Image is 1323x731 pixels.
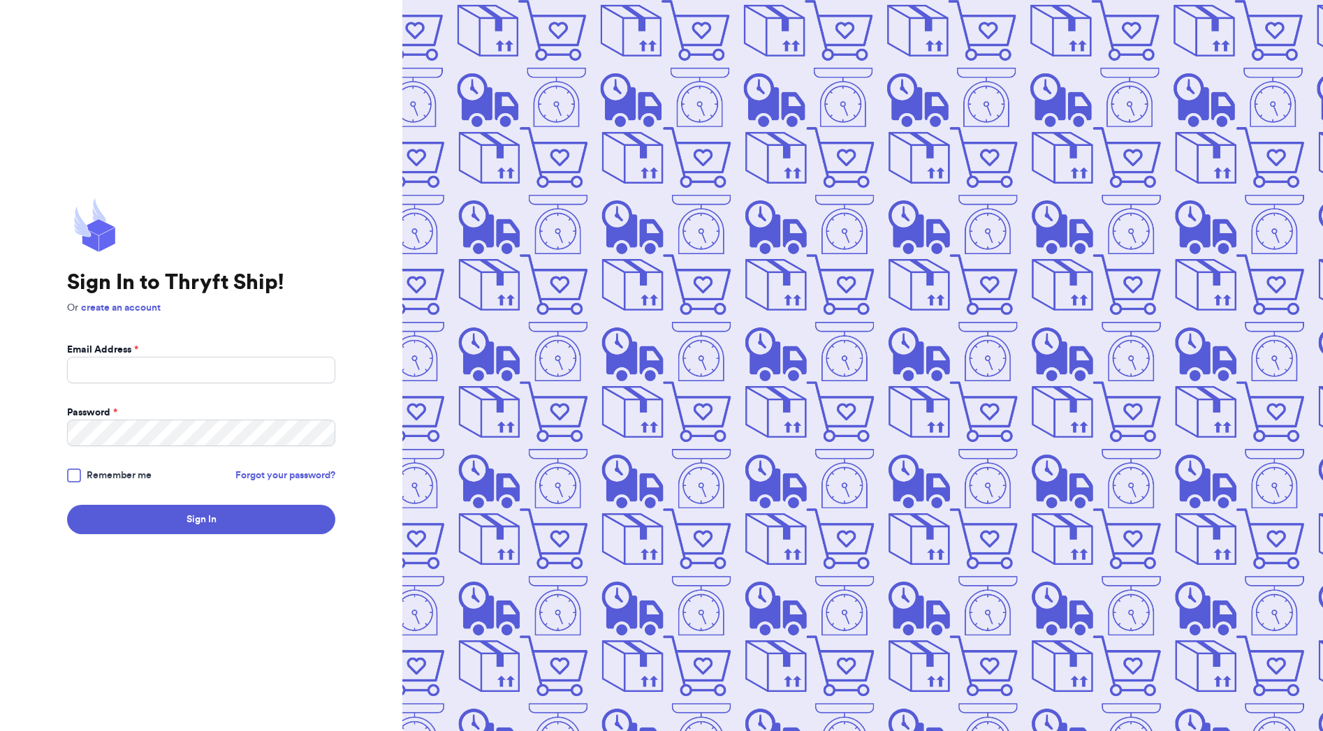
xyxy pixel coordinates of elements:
label: Password [67,406,117,420]
span: Remember me [87,468,152,482]
p: Or [67,301,335,315]
h1: Sign In to Thryft Ship! [67,270,335,295]
a: Forgot your password? [235,468,335,482]
button: Sign In [67,505,335,534]
label: Email Address [67,343,138,357]
a: create an account [81,303,161,313]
